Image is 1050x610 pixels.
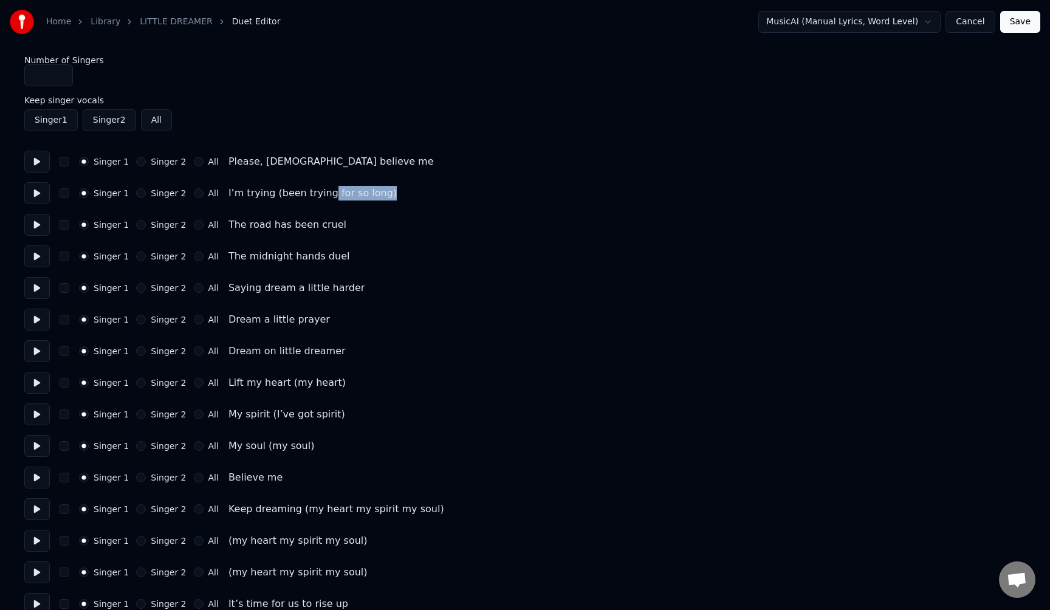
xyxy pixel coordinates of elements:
[208,379,219,387] label: All
[94,157,129,166] label: Singer 1
[208,600,219,608] label: All
[151,473,186,482] label: Singer 2
[94,442,129,450] label: Singer 1
[94,536,129,545] label: Singer 1
[94,505,129,513] label: Singer 1
[228,154,434,169] div: Please, [DEMOGRAPHIC_DATA] believe me
[228,533,368,548] div: (my heart my spirit my soul)
[228,344,346,358] div: Dream on little dreamer
[46,16,280,28] nav: breadcrumb
[151,347,186,355] label: Singer 2
[94,221,129,229] label: Singer 1
[151,379,186,387] label: Singer 2
[228,470,283,485] div: Believe me
[91,16,120,28] a: Library
[208,347,219,355] label: All
[228,281,365,295] div: Saying dream a little harder
[151,442,186,450] label: Singer 2
[228,186,397,200] div: I’m trying (been trying for so long)
[208,252,219,261] label: All
[228,439,315,453] div: My soul (my soul)
[94,189,129,197] label: Singer 1
[24,96,1026,105] label: Keep singer vocals
[208,568,219,577] label: All
[94,568,129,577] label: Singer 1
[228,565,368,580] div: (my heart my spirit my soul)
[46,16,71,28] a: Home
[24,109,78,131] button: Singer1
[140,16,212,28] a: LITTLE DREAMER
[151,221,186,229] label: Singer 2
[232,16,281,28] span: Duet Editor
[208,284,219,292] label: All
[151,157,186,166] label: Singer 2
[83,109,136,131] button: Singer2
[1000,11,1040,33] button: Save
[151,189,186,197] label: Singer 2
[94,252,129,261] label: Singer 1
[151,315,186,324] label: Singer 2
[208,315,219,324] label: All
[94,473,129,482] label: Singer 1
[228,375,346,390] div: Lift my heart (my heart)
[208,505,219,513] label: All
[94,600,129,608] label: Singer 1
[94,410,129,419] label: Singer 1
[151,284,186,292] label: Singer 2
[228,502,444,516] div: Keep dreaming (my heart my spirit my soul)
[151,536,186,545] label: Singer 2
[208,410,219,419] label: All
[94,284,129,292] label: Singer 1
[208,442,219,450] label: All
[151,568,186,577] label: Singer 2
[94,347,129,355] label: Singer 1
[228,407,345,422] div: My spirit (I’ve got spirit)
[24,56,1026,64] label: Number of Singers
[228,249,350,264] div: The midnight hands duel
[10,10,34,34] img: youka
[208,536,219,545] label: All
[141,109,172,131] button: All
[208,157,219,166] label: All
[94,379,129,387] label: Singer 1
[151,505,186,513] label: Singer 2
[945,11,995,33] button: Cancel
[999,561,1035,598] div: Open chat
[208,189,219,197] label: All
[151,252,186,261] label: Singer 2
[151,410,186,419] label: Singer 2
[228,218,346,232] div: The road has been cruel
[228,312,330,327] div: Dream a little prayer
[151,600,186,608] label: Singer 2
[208,473,219,482] label: All
[208,221,219,229] label: All
[94,315,129,324] label: Singer 1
